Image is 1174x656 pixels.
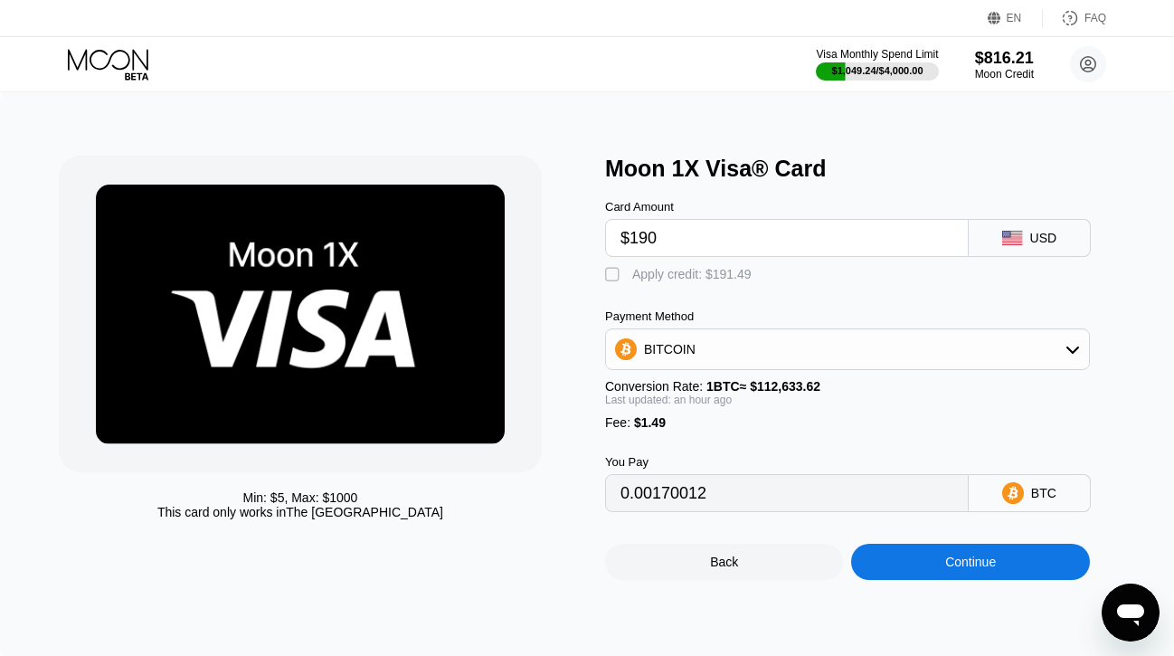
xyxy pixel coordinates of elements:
div: USD [1030,231,1057,245]
div: Moon Credit [975,68,1034,81]
div: EN [1007,12,1022,24]
div: This card only works in The [GEOGRAPHIC_DATA] [157,505,443,519]
iframe: Кнопка запуска окна обмена сообщениями [1102,584,1160,642]
div: $816.21 [975,49,1034,68]
div: Card Amount [605,200,969,214]
div: Last updated: an hour ago [605,394,1090,406]
div: $816.21Moon Credit [975,49,1034,81]
div: $1,049.24 / $4,000.00 [832,65,923,76]
div: Continue [945,555,996,569]
div: FAQ [1084,12,1106,24]
div: Payment Method [605,309,1090,323]
div: Moon 1X Visa® Card [605,156,1133,182]
span: $1.49 [634,415,666,430]
div: Visa Monthly Spend Limit$1,049.24/$4,000.00 [816,48,938,81]
div: BITCOIN [606,331,1089,367]
div: FAQ [1043,9,1106,27]
div:  [605,266,623,284]
div: Visa Monthly Spend Limit [816,48,938,61]
div: Back [710,555,738,569]
div: BITCOIN [644,342,696,357]
div: You Pay [605,455,969,469]
div: BTC [1031,486,1056,500]
span: 1 BTC ≈ $112,633.62 [706,379,820,394]
div: Continue [851,544,1089,580]
div: Min: $ 5 , Max: $ 1000 [243,490,358,505]
div: Fee : [605,415,1090,430]
input: $0.00 [620,220,953,256]
div: Apply credit: $191.49 [632,267,752,281]
div: EN [988,9,1043,27]
div: Conversion Rate: [605,379,1090,394]
div: Back [605,544,843,580]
